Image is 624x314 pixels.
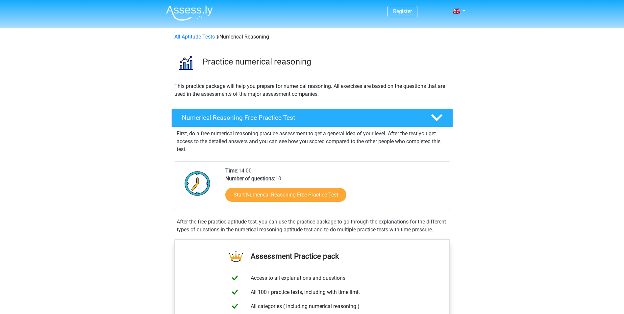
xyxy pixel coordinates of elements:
[203,57,448,67] h3: Practice numerical reasoning
[172,49,200,77] img: numerical reasoning
[177,130,448,153] p: First, do a free numerical reasoning practice assessment to get a general idea of your level. Aft...
[174,218,450,234] div: After the free practice aptitude test, you can use the practice package to go through the explana...
[220,167,450,210] div: 14:00 10
[182,114,420,121] h4: Numerical Reasoning Free Practice Test
[181,167,214,200] img: Clock
[174,34,215,40] a: All Aptitude Tests
[166,5,213,21] img: Assessly
[174,82,450,98] p: This practice package will help you prepare for numerical reasoning. All exercises are based on t...
[225,175,275,182] b: Number of questions:
[172,33,453,41] div: Numerical Reasoning
[169,109,456,127] a: Numerical Reasoning Free Practice Test
[225,188,346,202] a: Start Numerical Reasoning Free Practice Test
[225,168,238,174] b: Time:
[393,8,412,14] a: Register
